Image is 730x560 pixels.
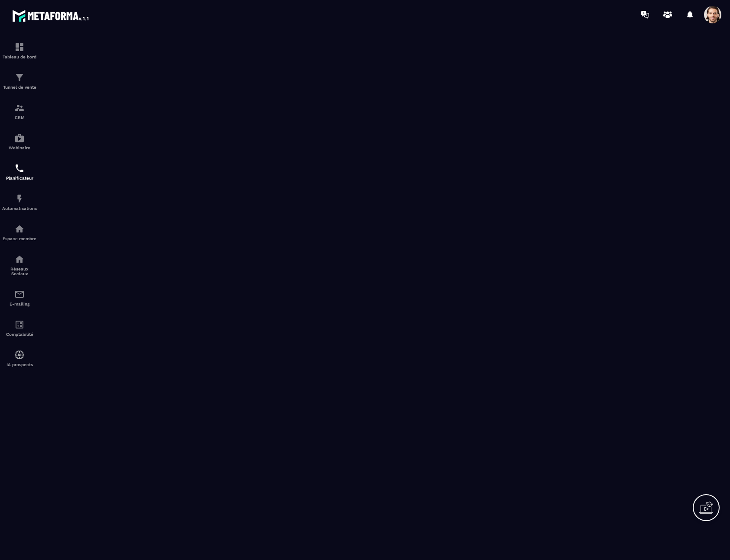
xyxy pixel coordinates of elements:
img: accountant [14,319,25,330]
p: IA prospects [2,362,37,367]
img: automations [14,224,25,234]
p: Tableau de bord [2,55,37,59]
p: Planificateur [2,176,37,180]
a: emailemailE-mailing [2,283,37,313]
p: Webinaire [2,145,37,150]
a: accountantaccountantComptabilité [2,313,37,343]
a: automationsautomationsWebinaire [2,126,37,157]
img: formation [14,42,25,52]
img: formation [14,103,25,113]
img: automations [14,133,25,143]
a: automationsautomationsAutomatisations [2,187,37,217]
p: Réseaux Sociaux [2,267,37,276]
a: formationformationCRM [2,96,37,126]
p: Automatisations [2,206,37,211]
p: CRM [2,115,37,120]
a: schedulerschedulerPlanificateur [2,157,37,187]
p: E-mailing [2,302,37,306]
img: scheduler [14,163,25,174]
img: automations [14,193,25,204]
img: formation [14,72,25,83]
img: email [14,289,25,299]
img: automations [14,350,25,360]
img: social-network [14,254,25,264]
a: automationsautomationsEspace membre [2,217,37,248]
a: formationformationTableau de bord [2,35,37,66]
a: social-networksocial-networkRéseaux Sociaux [2,248,37,283]
a: formationformationTunnel de vente [2,66,37,96]
img: logo [12,8,90,23]
p: Tunnel de vente [2,85,37,90]
p: Espace membre [2,236,37,241]
p: Comptabilité [2,332,37,337]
